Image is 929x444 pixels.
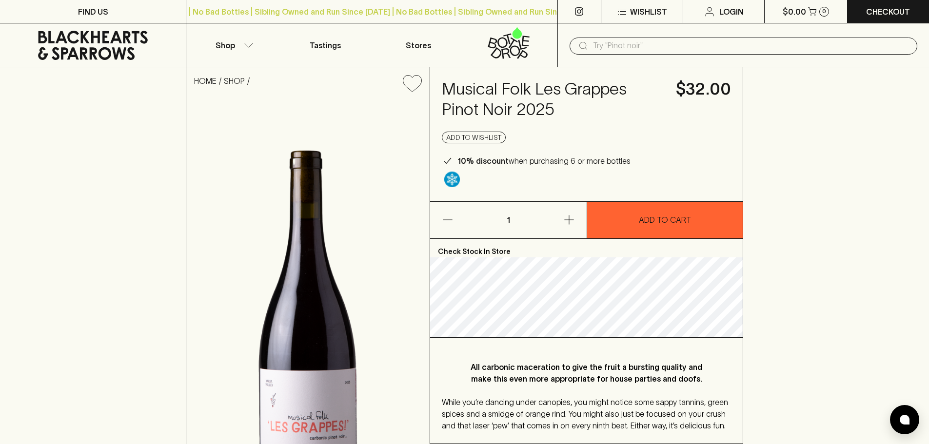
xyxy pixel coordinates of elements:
button: ADD TO CART [587,202,743,238]
span: While you’re dancing under canopies, you might notice some sappy tannins, green spices and a smid... [442,398,728,430]
button: Add to wishlist [399,71,426,96]
p: Tastings [310,39,341,51]
p: when purchasing 6 or more bottles [457,155,631,167]
p: 0 [822,9,826,14]
p: Check Stock In Store [430,239,743,257]
p: Stores [406,39,431,51]
p: All carbonic maceration to give the fruit a bursting quality and make this even more appropriate ... [461,361,712,385]
p: Checkout [866,6,910,18]
p: $0.00 [783,6,806,18]
a: Wonderful as is, but a slight chill will enhance the aromatics and give it a beautiful crunch. [442,169,462,190]
a: Tastings [279,23,372,67]
button: Add to wishlist [442,132,506,143]
h4: Musical Folk Les Grappes Pinot Noir 2025 [442,79,664,120]
p: Shop [216,39,235,51]
img: Chilled Red [444,172,460,187]
input: Try "Pinot noir" [593,38,909,54]
p: ADD TO CART [639,214,691,226]
button: Shop [186,23,279,67]
p: Wishlist [630,6,667,18]
a: HOME [194,77,217,85]
p: Login [719,6,744,18]
img: bubble-icon [900,415,909,425]
a: SHOP [224,77,245,85]
a: Stores [372,23,465,67]
h4: $32.00 [676,79,731,99]
b: 10% discount [457,156,509,165]
p: FIND US [78,6,108,18]
p: 1 [496,202,520,238]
